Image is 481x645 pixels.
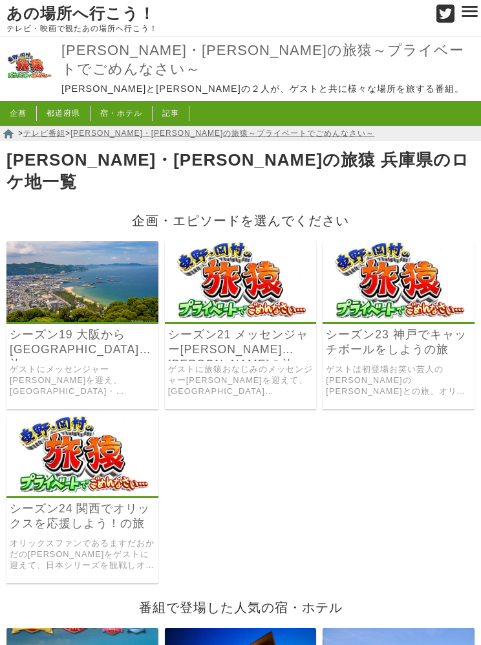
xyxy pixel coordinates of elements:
img: 東野・岡村の旅猿～プライベートでごめんなさい～ [3,40,55,92]
img: 東野・岡村の旅猿～プライベートでごめんなさい～ シーズン21 メッセンジャー黒田プロデュース 明石の旅 [165,241,317,322]
a: ゲストに旅猿おなじみのメッセンジャー[PERSON_NAME]を迎えて、[GEOGRAPHIC_DATA][PERSON_NAME][GEOGRAPHIC_DATA]の[PERSON_NAME]... [168,364,314,397]
a: シーズン21 メッセンジャー[PERSON_NAME] [PERSON_NAME]の旅 [168,327,314,357]
a: Twitter (@go_thesights) [436,12,455,23]
a: シーズン24 関西でオリックスを応援しよう！の旅 [10,501,155,531]
a: 記事 [162,109,179,118]
img: 東野・岡村の旅猿～プライベートでごめんなさい～ シーズン19 メッセンジャー黒田おすすめ 大阪から淡路島の旅 [6,241,158,322]
a: シーズン19 大阪から[GEOGRAPHIC_DATA]の旅 [10,327,155,357]
a: テレビ番組 [23,129,65,138]
a: [PERSON_NAME]・[PERSON_NAME]の旅猿～プライベートでごめんなさい～ [70,129,374,138]
a: 東野・岡村の旅猿～プライベートでごめんなさい～ シーズン19 メッセンジャー黒田おすすめ 大阪から淡路島の旅 [6,313,158,324]
a: ゲストは初登場お笑い芸人の[PERSON_NAME]の[PERSON_NAME]との旅。オリックスバファローズファンの[PERSON_NAME]がキャッチボールやオリックスの選手が通うお店へ行きます。 [326,364,471,397]
a: オリックスファンであるますだおかだの[PERSON_NAME]をゲストに迎えて、日本シリーズを観戦しオリックスを応援する旅。 [10,538,155,571]
a: シーズン23 神戸でキャッチボールをしようの旅 [326,327,471,357]
a: 東野・岡村の旅猿～プライベートでごめんなさい～ [3,83,55,94]
a: 東野・岡村の旅猿～プライベートでごめんなさい～ シーズン23 神戸でキャッチボールをしようの旅 [323,313,475,324]
img: 東野・岡村の旅猿～プライベートでごめんなさい～ シーズン24 関西でオリックスを応援しよう！の旅 [6,415,158,496]
a: [PERSON_NAME]・[PERSON_NAME]の旅猿～プライベートでごめんなさい～ [61,41,478,78]
a: 都道府県 [47,109,80,118]
p: テレビ・映画で観たあの場所へ行こう！ [6,24,423,33]
a: 企画 [10,109,27,118]
a: 東野・岡村の旅猿～プライベートでごめんなさい～ シーズン24 関西でオリックスを応援しよう！の旅 [6,487,158,498]
a: 宿・ホテル [100,109,142,118]
img: 東野・岡村の旅猿～プライベートでごめんなさい～ シーズン23 神戸でキャッチボールをしようの旅 [323,241,475,322]
a: 東野・岡村の旅猿～プライベートでごめんなさい～ シーズン21 メッセンジャー黒田プロデュース 明石の旅 [165,313,317,324]
p: [PERSON_NAME]と[PERSON_NAME]の２人が、ゲストと共に様々な場所を旅する番組。 [61,83,478,94]
a: ゲストにメッセンジャー[PERSON_NAME]を迎え、[GEOGRAPHIC_DATA]・[GEOGRAPHIC_DATA]へ。[PERSON_NAME]の[GEOGRAPHIC_DATA]か... [10,364,155,397]
a: あの場所へ行こう！ [6,5,155,22]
